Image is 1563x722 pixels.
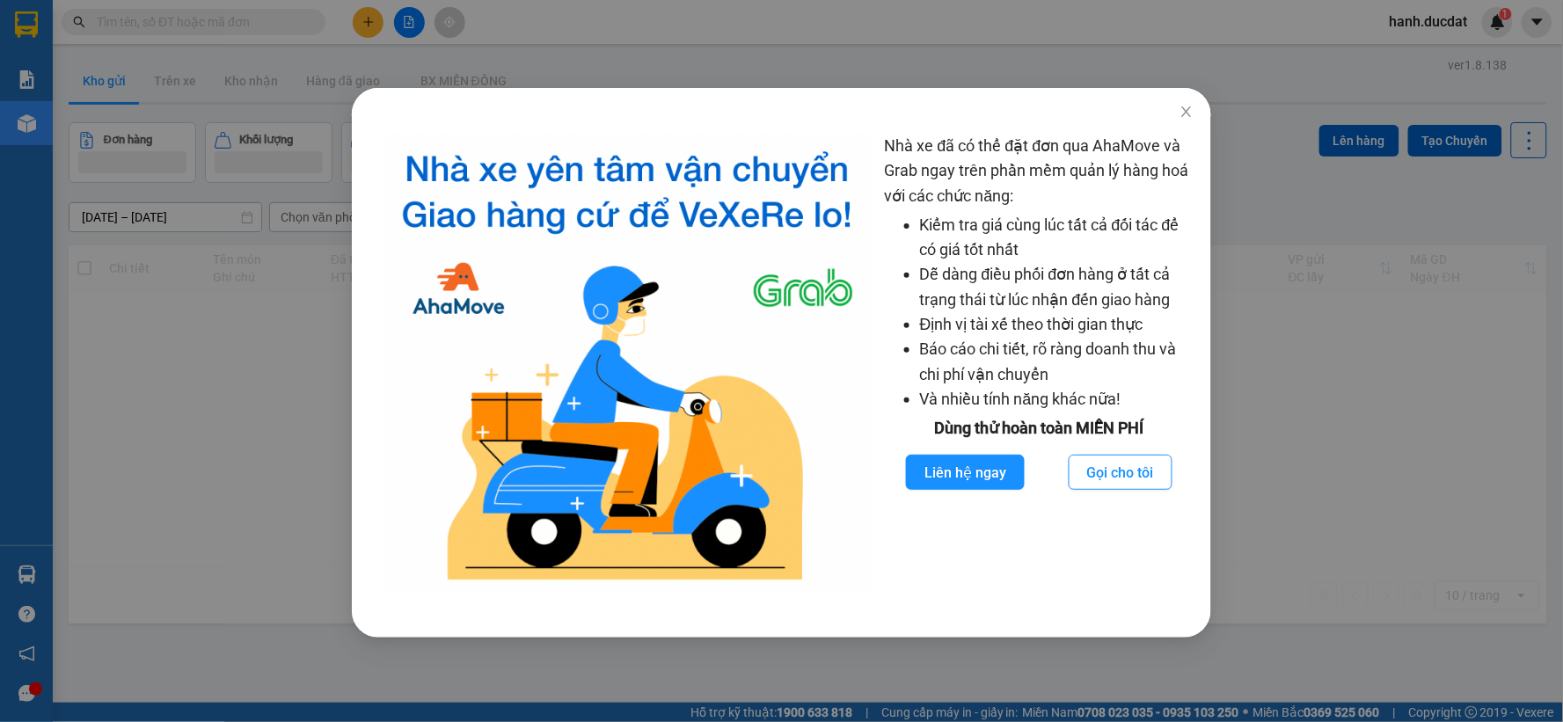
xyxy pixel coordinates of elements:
img: logo [383,134,871,594]
button: Close [1162,88,1211,137]
li: Định vị tài xế theo thời gian thực [920,312,1194,337]
div: Dùng thử hoàn toàn MIỄN PHÍ [885,416,1194,441]
div: Nhà xe đã có thể đặt đơn qua AhaMove và Grab ngay trên phần mềm quản lý hàng hoá với các chức năng: [885,134,1194,594]
span: close [1180,105,1194,119]
button: Liên hệ ngay [906,455,1025,490]
li: Báo cáo chi tiết, rõ ràng doanh thu và chi phí vận chuyển [920,337,1194,387]
span: Liên hệ ngay [924,462,1006,484]
span: Gọi cho tôi [1087,462,1154,484]
li: Kiểm tra giá cùng lúc tất cả đối tác để có giá tốt nhất [920,213,1194,263]
li: Dễ dàng điều phối đơn hàng ở tất cả trạng thái từ lúc nhận đến giao hàng [920,262,1194,312]
button: Gọi cho tôi [1069,455,1172,490]
li: Và nhiều tính năng khác nữa! [920,387,1194,412]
